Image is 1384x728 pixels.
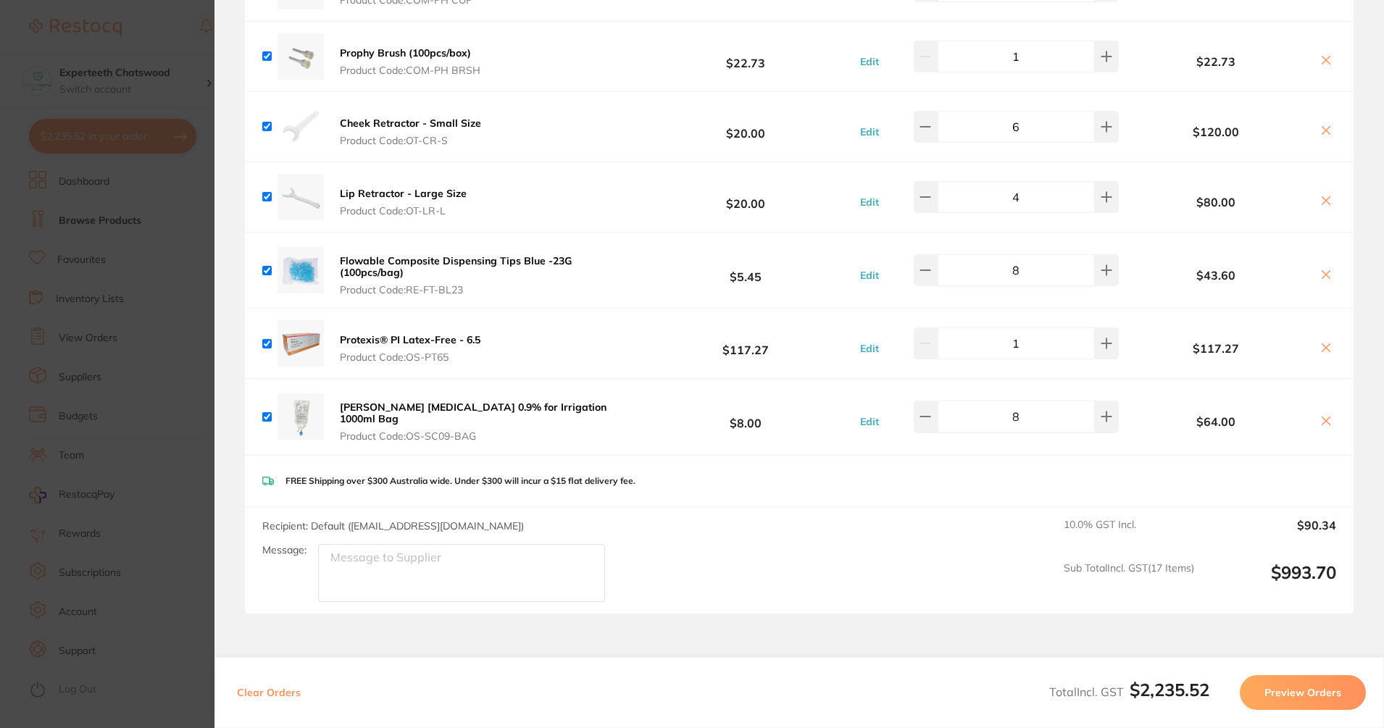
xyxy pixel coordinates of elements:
[856,55,883,68] button: Edit
[335,333,485,364] button: Protexis® PI Latex-Free - 6.5 Product Code:OS-PT65
[340,430,634,442] span: Product Code: OS-SC09-BAG
[340,135,481,146] span: Product Code: OT-CR-S
[335,187,471,217] button: Lip Retractor - Large Size Product Code:OT-LR-L
[1130,679,1209,700] b: $2,235.52
[1206,519,1336,551] output: $90.34
[340,64,480,76] span: Product Code: COM-PH BRSH
[233,675,305,710] button: Clear Orders
[1064,562,1194,602] span: Sub Total Incl. GST ( 17 Items)
[856,125,883,138] button: Edit
[335,254,638,296] button: Flowable Composite Dispensing Tips Blue -23G (100pcs/bag) Product Code:RE-FT-BL23
[1122,125,1310,138] b: $120.00
[340,117,481,130] b: Cheek Retractor - Small Size
[638,184,853,211] b: $20.00
[638,403,853,430] b: $8.00
[856,269,883,282] button: Edit
[285,476,635,486] p: FREE Shipping over $300 Australia wide. Under $300 will incur a $15 flat delivery fee.
[856,415,883,428] button: Edit
[1206,562,1336,602] output: $993.70
[638,43,853,70] b: $22.73
[340,187,467,200] b: Lip Retractor - Large Size
[335,401,638,443] button: [PERSON_NAME] [MEDICAL_DATA] 0.9% for Irrigation 1000ml Bag Product Code:OS-SC09-BAG
[278,393,324,440] img: NzNsdGc5eA
[638,257,853,284] b: $5.45
[262,544,307,556] label: Message:
[340,284,634,296] span: Product Code: RE-FT-BL23
[278,247,324,293] img: Nzl0dDZ6ZA
[856,342,883,355] button: Edit
[278,104,324,150] img: aGdndGNhag
[1122,196,1310,209] b: $80.00
[340,333,480,346] b: Protexis® PI Latex-Free - 6.5
[1240,675,1366,710] button: Preview Orders
[1122,342,1310,355] b: $117.27
[1064,519,1194,551] span: 10.0 % GST Incl.
[262,519,524,532] span: Recipient: Default ( [EMAIL_ADDRESS][DOMAIN_NAME] )
[1122,415,1310,428] b: $64.00
[1122,55,1310,68] b: $22.73
[1049,685,1209,699] span: Total Incl. GST
[638,114,853,141] b: $20.00
[340,254,572,279] b: Flowable Composite Dispensing Tips Blue -23G (100pcs/bag)
[340,46,471,59] b: Prophy Brush (100pcs/box)
[340,205,467,217] span: Product Code: OT-LR-L
[335,117,485,147] button: Cheek Retractor - Small Size Product Code:OT-CR-S
[335,46,485,77] button: Prophy Brush (100pcs/box) Product Code:COM-PH BRSH
[278,33,324,80] img: cHlqcTc5cw
[340,351,480,363] span: Product Code: OS-PT65
[638,330,853,357] b: $117.27
[340,401,606,425] b: [PERSON_NAME] [MEDICAL_DATA] 0.9% for Irrigation 1000ml Bag
[278,174,324,220] img: aG93d2s3dg
[1122,269,1310,282] b: $43.60
[278,320,324,367] img: ODllMWw4aQ
[856,196,883,209] button: Edit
